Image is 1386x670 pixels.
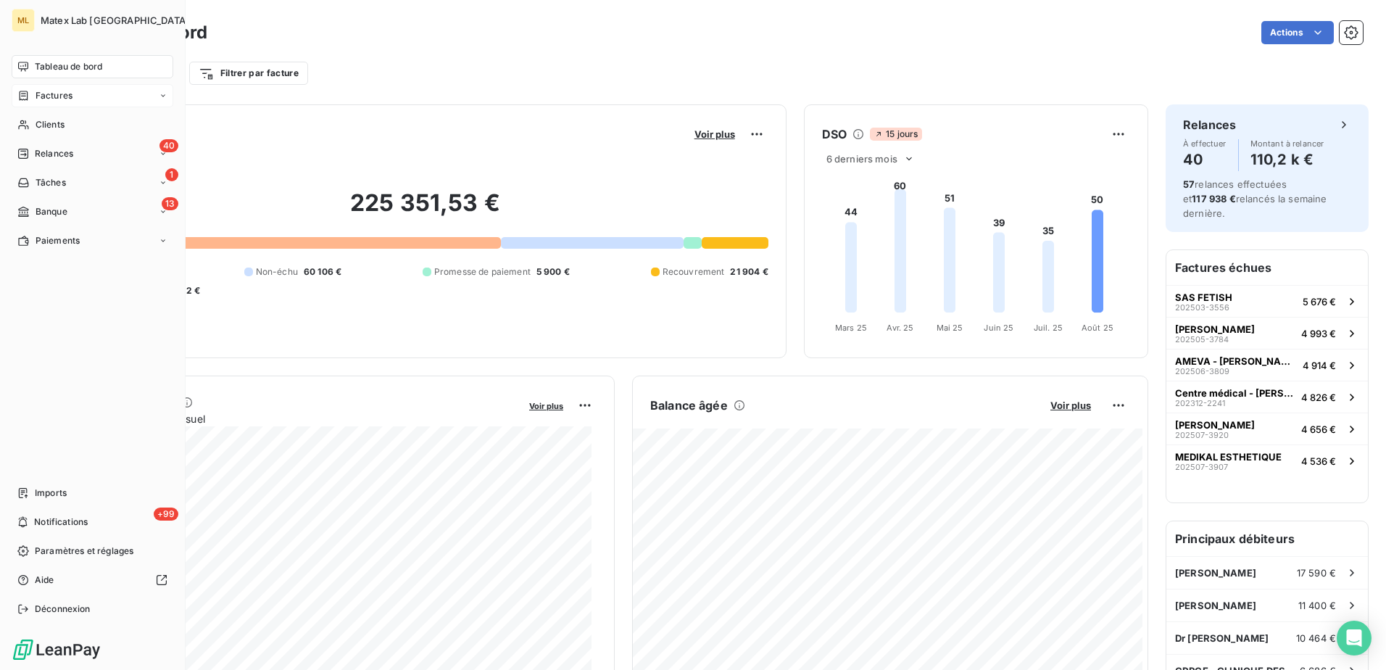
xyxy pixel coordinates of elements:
[1082,323,1113,333] tspan: Août 25
[1183,116,1236,133] h6: Relances
[1166,285,1368,317] button: SAS FETISH202503-35565 676 €
[34,516,88,529] span: Notifications
[1301,328,1336,339] span: 4 993 €
[730,265,768,278] span: 21 904 €
[694,128,735,140] span: Voir plus
[1034,323,1063,333] tspan: Juil. 25
[36,176,66,189] span: Tâches
[1166,250,1368,285] h6: Factures échues
[1175,632,1269,644] span: Dr [PERSON_NAME]
[12,55,173,78] a: Tableau de bord
[35,147,73,160] span: Relances
[525,399,568,412] button: Voir plus
[36,118,65,131] span: Clients
[1175,431,1229,439] span: 202507-3920
[1298,600,1336,611] span: 11 400 €
[1337,621,1372,655] div: Open Intercom Messenger
[82,411,519,426] span: Chiffre d'affaires mensuel
[35,574,54,587] span: Aide
[35,60,102,73] span: Tableau de bord
[1046,399,1095,412] button: Voir plus
[650,397,728,414] h6: Balance âgée
[12,539,173,563] a: Paramètres et réglages
[256,265,298,278] span: Non-échu
[1166,444,1368,476] button: MEDIKAL ESTHETIQUE202507-39074 536 €
[1192,193,1235,204] span: 117 938 €
[182,284,201,297] span: -2 €
[1166,317,1368,349] button: [PERSON_NAME]202505-37844 993 €
[1166,521,1368,556] h6: Principaux débiteurs
[12,9,35,32] div: ML
[36,205,67,218] span: Banque
[304,265,341,278] span: 60 106 €
[1175,399,1225,408] span: 202312-2241
[835,323,867,333] tspan: Mars 25
[1166,381,1368,413] button: Centre médical - [PERSON_NAME]202312-22414 826 €
[12,481,173,505] a: Imports
[1050,400,1091,411] span: Voir plus
[826,153,897,165] span: 6 derniers mois
[1175,451,1282,463] span: MEDIKAL ESTHETIQUE
[36,89,72,102] span: Factures
[189,62,308,85] button: Filtrer par facture
[1183,139,1227,148] span: À effectuer
[1166,349,1368,381] button: AMEVA - [PERSON_NAME]202506-38094 914 €
[1175,367,1229,376] span: 202506-3809
[12,113,173,136] a: Clients
[12,142,173,165] a: 40Relances
[35,545,133,558] span: Paramètres et réglages
[1250,148,1324,171] h4: 110,2 k €
[165,168,178,181] span: 1
[1175,567,1256,579] span: [PERSON_NAME]
[41,15,189,26] span: Matex Lab [GEOGRAPHIC_DATA]
[1175,387,1295,399] span: Centre médical - [PERSON_NAME]
[1175,323,1255,335] span: [PERSON_NAME]
[1175,600,1256,611] span: [PERSON_NAME]
[12,84,173,107] a: Factures
[870,128,922,141] span: 15 jours
[1301,455,1336,467] span: 4 536 €
[12,229,173,252] a: Paiements
[663,265,725,278] span: Recouvrement
[1175,463,1228,471] span: 202507-3907
[1175,355,1297,367] span: AMEVA - [PERSON_NAME]
[1183,178,1327,219] span: relances effectuées et relancés la semaine dernière.
[822,125,847,143] h6: DSO
[1301,423,1336,435] span: 4 656 €
[1175,419,1255,431] span: [PERSON_NAME]
[434,265,531,278] span: Promesse de paiement
[887,323,913,333] tspan: Avr. 25
[1175,291,1232,303] span: SAS FETISH
[1301,392,1336,403] span: 4 826 €
[690,128,739,141] button: Voir plus
[984,323,1013,333] tspan: Juin 25
[154,508,178,521] span: +99
[1261,21,1334,44] button: Actions
[1303,296,1336,307] span: 5 676 €
[1183,148,1227,171] h4: 40
[12,568,173,592] a: Aide
[36,234,80,247] span: Paiements
[1166,413,1368,444] button: [PERSON_NAME]202507-39204 656 €
[1296,632,1336,644] span: 10 464 €
[12,200,173,223] a: 13Banque
[1250,139,1324,148] span: Montant à relancer
[82,189,768,232] h2: 225 351,53 €
[159,139,178,152] span: 40
[936,323,963,333] tspan: Mai 25
[12,638,101,661] img: Logo LeanPay
[12,171,173,194] a: 1Tâches
[1297,567,1336,579] span: 17 590 €
[35,487,67,500] span: Imports
[162,197,178,210] span: 13
[35,603,91,616] span: Déconnexion
[536,265,570,278] span: 5 900 €
[1303,360,1336,371] span: 4 914 €
[1175,303,1229,312] span: 202503-3556
[1175,335,1229,344] span: 202505-3784
[1183,178,1195,190] span: 57
[529,401,563,411] span: Voir plus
